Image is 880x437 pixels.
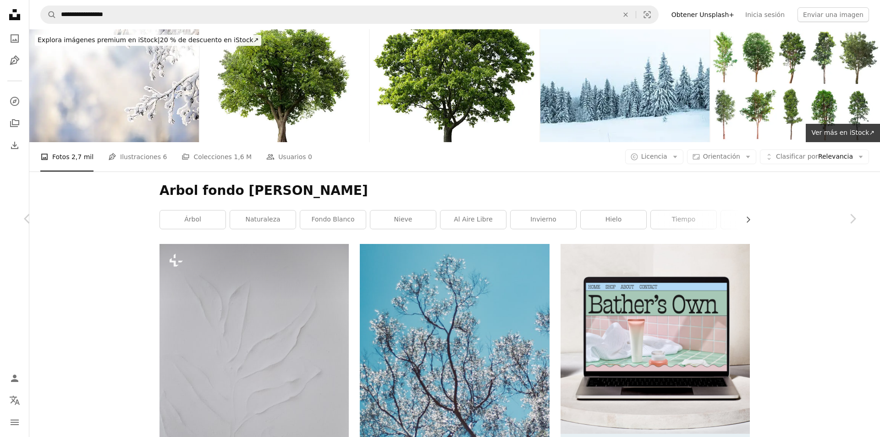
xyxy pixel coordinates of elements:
a: hielo [581,210,646,229]
a: Inicia sesión [740,7,790,22]
a: plantum [721,210,786,229]
span: Clasificar por [776,153,818,160]
img: file-1707883121023-8e3502977149image [561,244,750,433]
button: Búsqueda visual [636,6,658,23]
a: Usuarios 0 [266,142,312,171]
span: Explora imágenes premium en iStock | [38,36,160,44]
span: 6 [163,152,167,162]
a: Fotos [5,29,24,48]
button: Menú [5,413,24,431]
h1: Arbol fondo [PERSON_NAME] [159,183,750,199]
img: Derivación de invierno cubierto de nieve [29,29,199,142]
button: Buscar en Unsplash [41,6,56,23]
a: naturaleza [230,210,296,229]
a: un plato blanco con un diseño de hojas [159,382,349,390]
a: Ilustraciones [5,51,24,70]
img: Colección de árboles, Hermoso conjunto de árboles grandes y tropicales adecuado [710,29,880,142]
button: Borrar [616,6,636,23]
img: Árbol [370,29,539,142]
a: invierno [511,210,576,229]
button: Idioma [5,391,24,409]
button: Clasificar porRelevancia [760,149,869,164]
span: Relevancia [776,152,853,161]
button: Enviar una imagen [797,7,869,22]
button: desplazar lista a la derecha [740,210,750,229]
form: Encuentra imágenes en todo el sitio [40,6,659,24]
a: nieve [370,210,436,229]
img: Abeto picea bosques cubiertos de nieve en invierno paisaje [540,29,710,142]
a: Explora imágenes premium en iStock|20 % de descuento en iStock↗ [29,29,267,51]
span: Ver más en iStock ↗ [811,129,874,136]
img: Árbol de manzano [200,29,369,142]
a: Árbol marrón bajo el cielo azul durante el día [360,383,549,391]
a: Colecciones 1,6 M [181,142,252,171]
a: Historial de descargas [5,136,24,155]
a: Obtener Unsplash+ [666,7,740,22]
a: al aire libre [440,210,506,229]
span: 1,6 M [234,152,252,162]
span: Orientación [703,153,740,160]
a: tiempo [651,210,716,229]
span: 20 % de descuento en iStock ↗ [38,36,258,44]
a: fondo blanco [300,210,366,229]
a: Explorar [5,92,24,111]
button: Licencia [625,149,683,164]
button: Orientación [687,149,756,164]
a: Iniciar sesión / Registrarse [5,369,24,387]
a: Ver más en iStock↗ [806,124,880,142]
a: árbol [160,210,225,229]
span: Licencia [641,153,667,160]
a: Ilustraciones 6 [108,142,167,171]
span: 0 [308,152,312,162]
a: Siguiente [825,175,880,263]
a: Colecciones [5,114,24,133]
